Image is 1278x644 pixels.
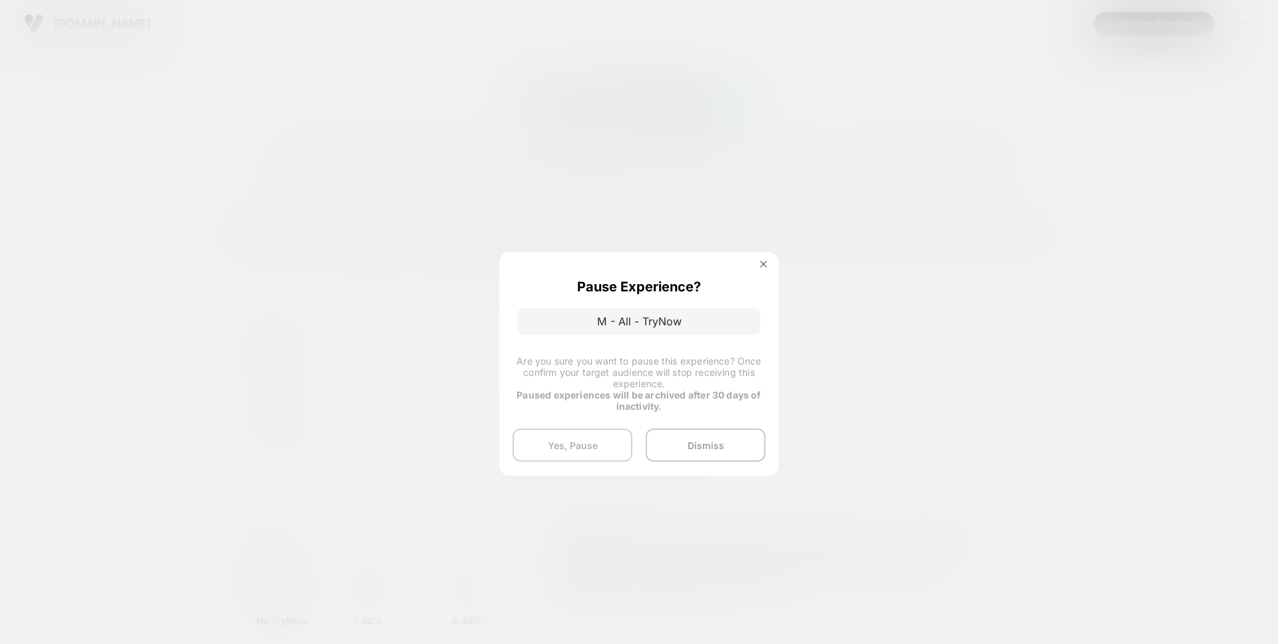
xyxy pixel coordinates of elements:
button: Dismiss [646,428,765,462]
p: Pause Experience? [577,279,701,295]
img: close [760,261,767,267]
strong: Paused experiences will be archived after 30 days of inactivity. [517,389,761,412]
button: Yes, Pause [513,428,632,462]
p: M - All - TryNow [518,308,760,335]
span: Are you sure you want to pause this experience? Once confirm your target audience will stop recei... [517,355,761,389]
